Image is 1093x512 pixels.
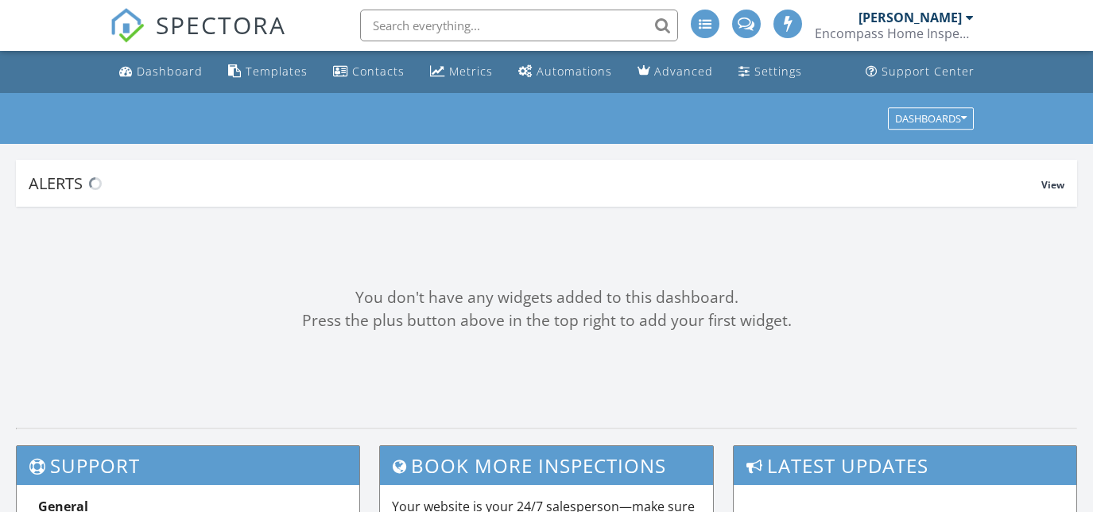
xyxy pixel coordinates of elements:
span: View [1041,178,1064,192]
h3: Support [17,446,359,485]
div: Advanced [654,64,713,79]
a: Metrics [424,57,499,87]
input: Search everything... [360,10,678,41]
h3: Book More Inspections [380,446,713,485]
span: SPECTORA [156,8,286,41]
div: Contacts [352,64,405,79]
div: Dashboard [137,64,203,79]
img: The Best Home Inspection Software - Spectora [110,8,145,43]
div: Alerts [29,173,1041,194]
button: Dashboards [888,107,974,130]
a: SPECTORA [110,21,286,55]
div: Dashboards [895,113,967,124]
div: Press the plus button above in the top right to add your first widget. [16,309,1077,332]
div: Metrics [449,64,493,79]
div: Settings [754,64,802,79]
a: Automations (Advanced) [512,57,618,87]
a: Templates [222,57,314,87]
div: Support Center [882,64,975,79]
a: Advanced [631,57,719,87]
div: Templates [246,64,308,79]
a: Dashboard [113,57,209,87]
div: You don't have any widgets added to this dashboard. [16,286,1077,309]
h3: Latest Updates [734,446,1076,485]
a: Contacts [327,57,411,87]
div: Encompass Home Inspections, LLC [815,25,974,41]
a: Settings [732,57,808,87]
a: Support Center [859,57,981,87]
div: [PERSON_NAME] [859,10,962,25]
div: Automations [537,64,612,79]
